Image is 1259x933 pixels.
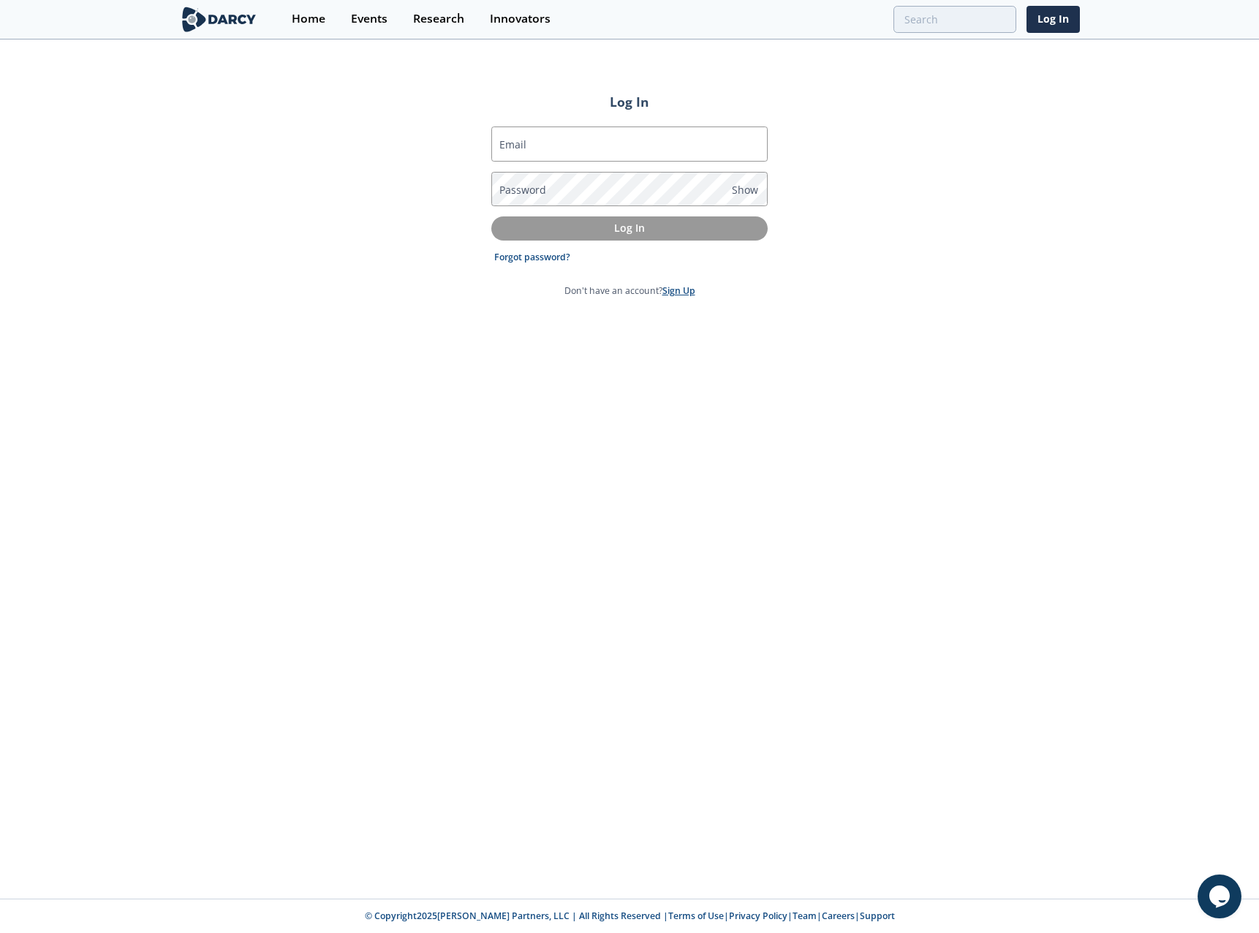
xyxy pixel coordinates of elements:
a: Team [793,910,817,922]
p: Don't have an account? [564,284,695,298]
label: Email [499,137,526,152]
input: Advanced Search [893,6,1016,33]
a: Privacy Policy [729,910,787,922]
img: logo-wide.svg [179,7,259,32]
iframe: chat widget [1198,875,1244,918]
p: © Copyright 2025 [PERSON_NAME] Partners, LLC | All Rights Reserved | | | | | [88,910,1171,923]
div: Innovators [490,13,551,25]
label: Password [499,182,546,197]
p: Log In [502,220,757,235]
h2: Log In [491,92,768,111]
div: Home [292,13,325,25]
a: Sign Up [662,284,695,297]
span: Show [732,182,758,197]
a: Support [860,910,895,922]
a: Careers [822,910,855,922]
a: Terms of Use [668,910,724,922]
button: Log In [491,216,768,241]
a: Forgot password? [494,251,570,264]
div: Events [351,13,387,25]
div: Research [413,13,464,25]
a: Log In [1027,6,1080,33]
